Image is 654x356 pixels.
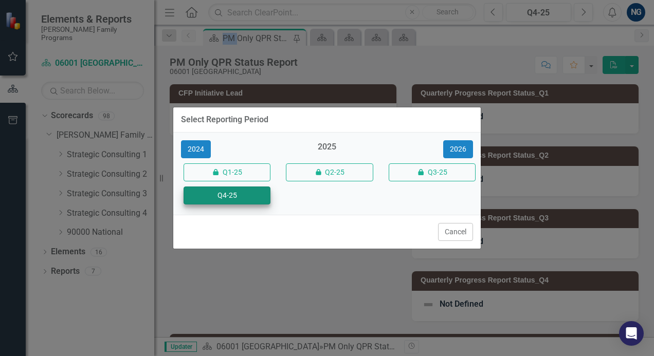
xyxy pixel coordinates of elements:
button: Cancel [438,223,473,241]
div: Select Reporting Period [181,115,268,124]
button: Q3-25 [389,163,476,181]
div: 2025 [283,141,370,158]
button: Q1-25 [184,163,270,181]
button: 2026 [443,140,473,158]
button: Q2-25 [286,163,373,181]
div: Open Intercom Messenger [619,321,644,346]
button: 2024 [181,140,211,158]
button: Q4-25 [184,186,270,204]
